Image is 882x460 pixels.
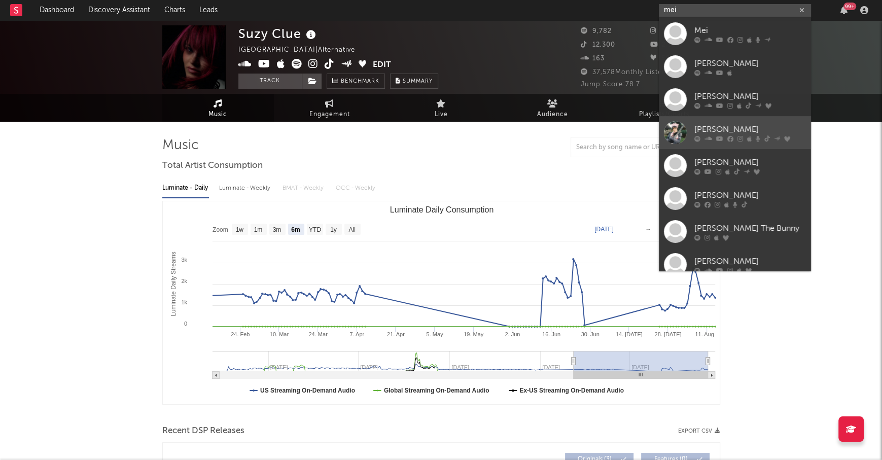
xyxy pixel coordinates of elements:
span: 56 [650,55,670,62]
button: Track [238,74,302,89]
button: 99+ [840,6,848,14]
a: [PERSON_NAME] [659,83,811,116]
text: [DATE] [594,226,614,233]
svg: Luminate Daily Consumption [163,201,720,404]
div: 99 + [843,3,856,10]
text: 7. Apr [349,331,364,337]
text: 21. Apr [386,331,404,337]
div: [PERSON_NAME] [694,57,806,69]
div: [PERSON_NAME] [694,189,806,201]
text: 6m [291,226,300,233]
span: Benchmark [341,76,379,88]
span: 163 [581,55,605,62]
a: Live [385,94,497,122]
text: 14. [DATE] [615,331,642,337]
span: Engagement [309,109,350,121]
text: US Streaming On-Demand Audio [260,387,355,394]
text: 30. Jun [581,331,599,337]
text: 5. May [426,331,443,337]
div: Luminate - Weekly [219,180,272,197]
span: Audience [537,109,568,121]
span: Summary [403,79,433,84]
button: Edit [373,59,391,72]
text: Luminate Daily Streams [169,252,177,316]
span: 2,310 [650,42,680,48]
text: 16. Jun [542,331,560,337]
text: Ex-US Streaming On-Demand Audio [519,387,624,394]
div: Suzy Clue [238,25,319,42]
span: Total Artist Consumption [162,160,263,172]
a: [PERSON_NAME] [659,248,811,281]
span: Music [208,109,227,121]
button: Summary [390,74,438,89]
span: Live [435,109,448,121]
input: Search by song name or URL [571,144,678,152]
text: Zoom [213,226,228,233]
text: 28. [DATE] [654,331,681,337]
a: [PERSON_NAME] [659,50,811,83]
div: [PERSON_NAME] [694,255,806,267]
span: 9,782 [581,28,612,34]
text: 0 [184,321,187,327]
a: [PERSON_NAME] [659,116,811,149]
text: 11. Aug [695,331,714,337]
a: [PERSON_NAME] The Bunny [659,215,811,248]
input: Search for artists [659,4,811,17]
div: [PERSON_NAME] The Bunny [694,222,806,234]
text: 19. May [464,331,484,337]
text: 2k [181,278,187,284]
a: Audience [497,94,609,122]
div: Luminate - Daily [162,180,209,197]
div: [PERSON_NAME] [694,156,806,168]
text: 1k [181,299,187,305]
span: Recent DSP Releases [162,425,244,437]
span: Playlists/Charts [639,109,689,121]
text: 24. Mar [308,331,328,337]
text: → [645,226,651,233]
a: Music [162,94,274,122]
button: Export CSV [678,428,720,434]
text: 3m [272,226,281,233]
span: Jump Score: 78.7 [581,81,640,88]
text: 2. Jun [505,331,520,337]
div: [GEOGRAPHIC_DATA] | Alternative [238,44,367,56]
div: [PERSON_NAME] [694,123,806,135]
span: 37,578 Monthly Listeners [581,69,677,76]
text: 10. Mar [269,331,289,337]
text: Luminate Daily Consumption [390,205,493,214]
text: 1w [235,226,243,233]
text: 24. Feb [231,331,250,337]
a: Mei [659,17,811,50]
span: 12,300 [581,42,615,48]
text: YTD [308,226,321,233]
text: 1y [330,226,337,233]
a: [PERSON_NAME] [659,149,811,182]
a: Benchmark [327,74,385,89]
a: Engagement [274,94,385,122]
text: Global Streaming On-Demand Audio [383,387,489,394]
div: Mei [694,24,806,37]
a: [PERSON_NAME] [659,182,811,215]
div: [PERSON_NAME] [694,90,806,102]
text: 1m [254,226,262,233]
text: 3k [181,257,187,263]
span: 11,697 [650,28,684,34]
a: Playlists/Charts [609,94,720,122]
text: All [348,226,355,233]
